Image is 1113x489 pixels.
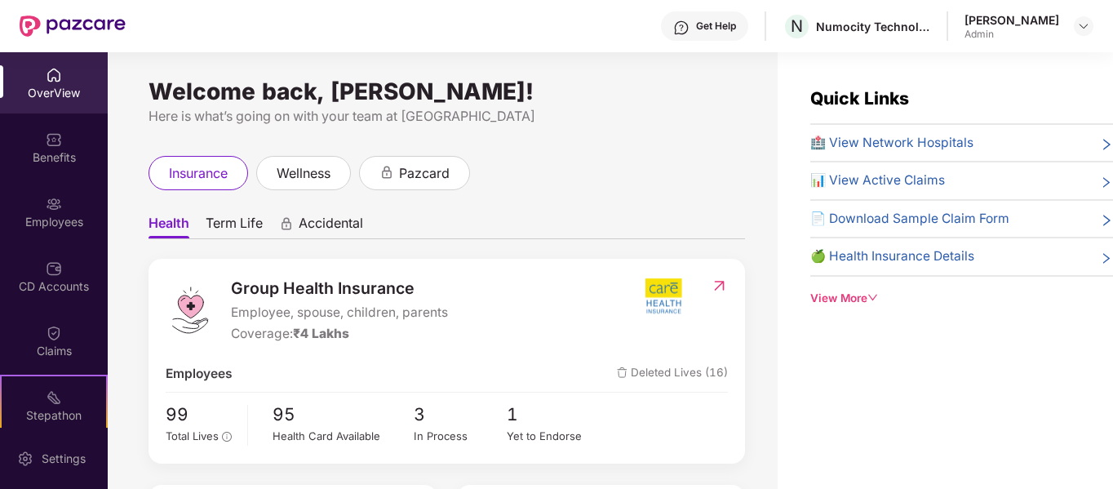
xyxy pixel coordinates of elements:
[293,326,349,341] span: ₹4 Lakhs
[399,163,450,184] span: pazcard
[46,325,62,341] img: svg+xml;base64,PHN2ZyBpZD0iQ2xhaW0iIHhtbG5zPSJodHRwOi8vd3d3LnczLm9yZy8yMDAwL3N2ZyIgd2lkdGg9IjIwIi...
[816,19,930,34] div: Numocity Technologies Private Limited
[810,247,974,266] span: 🍏 Health Insurance Details
[1100,174,1113,190] span: right
[1100,136,1113,153] span: right
[273,428,413,445] div: Health Card Available
[46,260,62,277] img: svg+xml;base64,PHN2ZyBpZD0iQ0RfQWNjb3VudHMiIGRhdGEtbmFtZT0iQ0QgQWNjb3VudHMiIHhtbG5zPSJodHRwOi8vd3...
[2,407,106,424] div: Stepathon
[414,428,508,445] div: In Process
[166,286,215,335] img: logo
[867,292,879,304] span: down
[810,133,973,153] span: 🏥 View Network Hospitals
[231,303,448,322] span: Employee, spouse, children, parents
[810,209,1009,229] span: 📄 Download Sample Claim Form
[379,165,394,180] div: animation
[299,215,363,238] span: Accidental
[231,324,448,344] div: Coverage:
[20,16,126,37] img: New Pazcare Logo
[1100,212,1113,229] span: right
[810,88,909,109] span: Quick Links
[414,401,508,428] span: 3
[810,171,945,190] span: 📊 View Active Claims
[711,278,728,294] img: RedirectIcon
[696,20,736,33] div: Get Help
[46,131,62,148] img: svg+xml;base64,PHN2ZyBpZD0iQmVuZWZpdHMiIHhtbG5zPSJodHRwOi8vd3d3LnczLm9yZy8yMDAwL3N2ZyIgd2lkdGg9Ij...
[617,364,728,384] span: Deleted Lives (16)
[507,428,601,445] div: Yet to Endorse
[206,215,263,238] span: Term Life
[964,28,1059,41] div: Admin
[222,432,232,442] span: info-circle
[149,106,745,127] div: Here is what’s going on with your team at [GEOGRAPHIC_DATA]
[964,12,1059,28] div: [PERSON_NAME]
[46,389,62,406] img: svg+xml;base64,PHN2ZyB4bWxucz0iaHR0cDovL3d3dy53My5vcmcvMjAwMC9zdmciIHdpZHRoPSIyMSIgaGVpZ2h0PSIyMC...
[1077,20,1090,33] img: svg+xml;base64,PHN2ZyBpZD0iRHJvcGRvd24tMzJ4MzIiIHhtbG5zPSJodHRwOi8vd3d3LnczLm9yZy8yMDAwL3N2ZyIgd2...
[166,401,236,428] span: 99
[37,451,91,467] div: Settings
[279,216,294,231] div: animation
[166,429,219,442] span: Total Lives
[169,163,228,184] span: insurance
[507,401,601,428] span: 1
[17,451,33,467] img: svg+xml;base64,PHN2ZyBpZD0iU2V0dGluZy0yMHgyMCIgeG1sbnM9Imh0dHA6Ly93d3cudzMub3JnLzIwMDAvc3ZnIiB3aW...
[166,364,233,384] span: Employees
[1100,250,1113,266] span: right
[791,16,803,36] span: N
[633,276,694,317] img: insurerIcon
[46,67,62,83] img: svg+xml;base64,PHN2ZyBpZD0iSG9tZSIgeG1sbnM9Imh0dHA6Ly93d3cudzMub3JnLzIwMDAvc3ZnIiB3aWR0aD0iMjAiIG...
[46,196,62,212] img: svg+xml;base64,PHN2ZyBpZD0iRW1wbG95ZWVzIiB4bWxucz0iaHR0cDovL3d3dy53My5vcmcvMjAwMC9zdmciIHdpZHRoPS...
[810,290,1113,307] div: View More
[149,215,189,238] span: Health
[273,401,413,428] span: 95
[231,276,448,301] span: Group Health Insurance
[277,163,330,184] span: wellness
[673,20,690,36] img: svg+xml;base64,PHN2ZyBpZD0iSGVscC0zMngzMiIgeG1sbnM9Imh0dHA6Ly93d3cudzMub3JnLzIwMDAvc3ZnIiB3aWR0aD...
[149,85,745,98] div: Welcome back, [PERSON_NAME]!
[617,367,627,378] img: deleteIcon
